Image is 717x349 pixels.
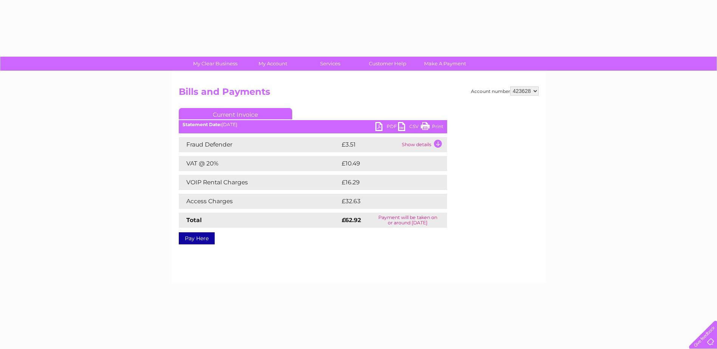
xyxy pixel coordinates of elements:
a: Make A Payment [414,57,476,71]
a: My Account [242,57,304,71]
td: Payment will be taken on or around [DATE] [369,213,447,228]
a: Customer Help [356,57,419,71]
td: £10.49 [340,156,432,171]
strong: Total [186,216,202,224]
td: Access Charges [179,194,340,209]
a: PDF [375,122,398,133]
a: CSV [398,122,421,133]
a: Services [299,57,361,71]
b: Statement Date: [183,122,221,127]
h2: Bills and Payments [179,86,539,101]
strong: £62.92 [342,216,361,224]
td: £3.51 [340,137,400,152]
a: Print [421,122,443,133]
a: Current Invoice [179,108,292,119]
td: Fraud Defender [179,137,340,152]
td: VOIP Rental Charges [179,175,340,190]
td: Show details [400,137,447,152]
div: [DATE] [179,122,447,127]
div: Account number [471,86,539,96]
td: VAT @ 20% [179,156,340,171]
td: £32.63 [340,194,432,209]
a: My Clear Business [184,57,246,71]
a: Pay Here [179,232,215,244]
td: £16.29 [340,175,431,190]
